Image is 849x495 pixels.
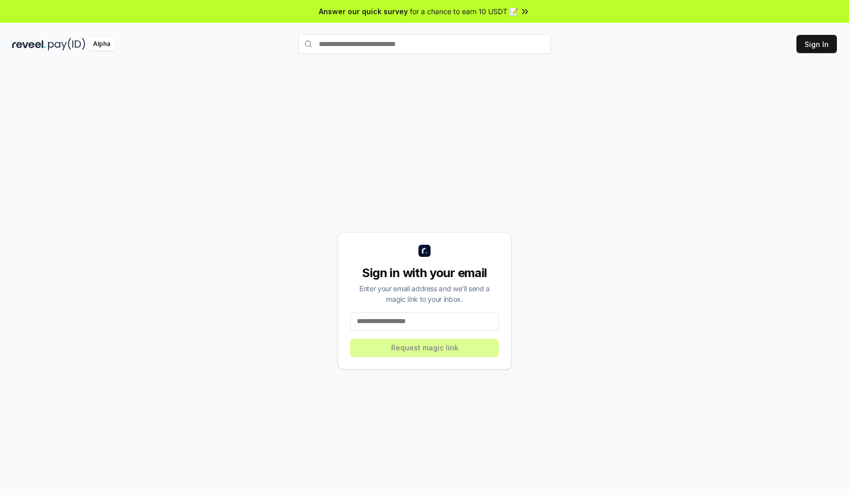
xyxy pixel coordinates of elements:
[12,38,46,51] img: reveel_dark
[350,265,499,281] div: Sign in with your email
[418,245,431,257] img: logo_small
[350,283,499,304] div: Enter your email address and we’ll send a magic link to your inbox.
[410,6,518,17] span: for a chance to earn 10 USDT 📝
[319,6,408,17] span: Answer our quick survey
[48,38,85,51] img: pay_id
[796,35,837,53] button: Sign In
[87,38,116,51] div: Alpha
